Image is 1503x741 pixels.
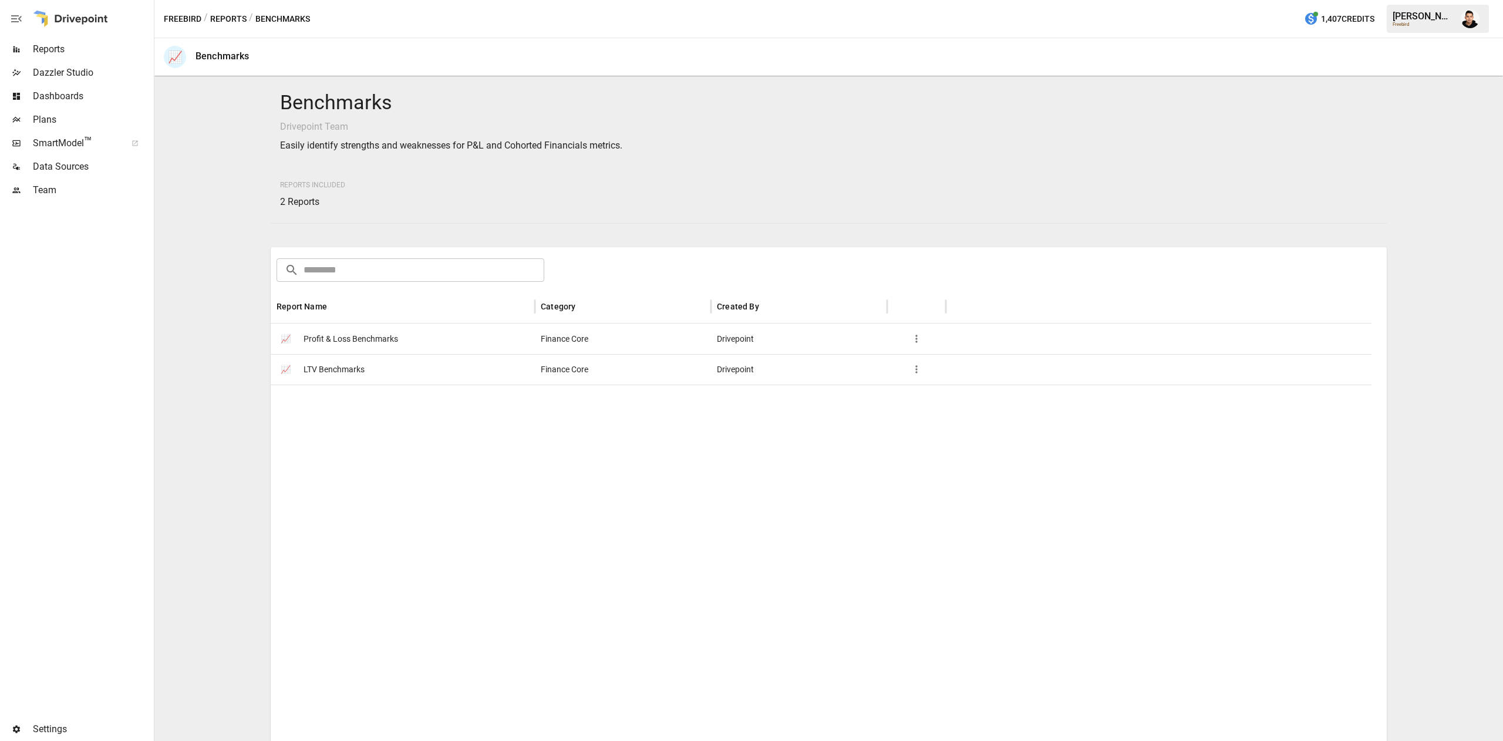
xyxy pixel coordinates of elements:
[277,302,327,311] div: Report Name
[280,120,1377,134] p: Drivepoint Team
[535,324,711,354] div: Finance Core
[33,42,151,56] span: Reports
[204,12,208,26] div: /
[84,134,92,149] span: ™
[164,46,186,68] div: 📈
[1393,11,1454,22] div: [PERSON_NAME]
[1454,2,1487,35] button: Francisco Sanchez
[33,66,151,80] span: Dazzler Studio
[577,298,593,315] button: Sort
[33,183,151,197] span: Team
[304,324,398,354] span: Profit & Loss Benchmarks
[249,12,253,26] div: /
[277,330,294,348] span: 📈
[304,355,365,385] span: LTV Benchmarks
[164,12,201,26] button: Freebird
[33,113,151,127] span: Plans
[277,361,294,378] span: 📈
[210,12,247,26] button: Reports
[711,324,887,354] div: Drivepoint
[328,298,345,315] button: Sort
[33,722,151,736] span: Settings
[33,89,151,103] span: Dashboards
[280,195,345,209] p: 2 Reports
[33,136,119,150] span: SmartModel
[535,354,711,385] div: Finance Core
[1299,8,1379,30] button: 1,407Credits
[280,181,345,189] span: Reports Included
[33,160,151,174] span: Data Sources
[717,302,759,311] div: Created By
[711,354,887,385] div: Drivepoint
[196,50,250,62] div: Benchmarks
[541,302,575,311] div: Category
[1393,22,1454,27] div: Freebird
[1321,12,1374,26] span: 1,407 Credits
[760,298,777,315] button: Sort
[280,139,1377,153] p: Easily identify strengths and weaknesses for P&L and Cohorted Financials metrics.
[280,90,1377,115] h4: Benchmarks
[1461,9,1480,28] img: Francisco Sanchez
